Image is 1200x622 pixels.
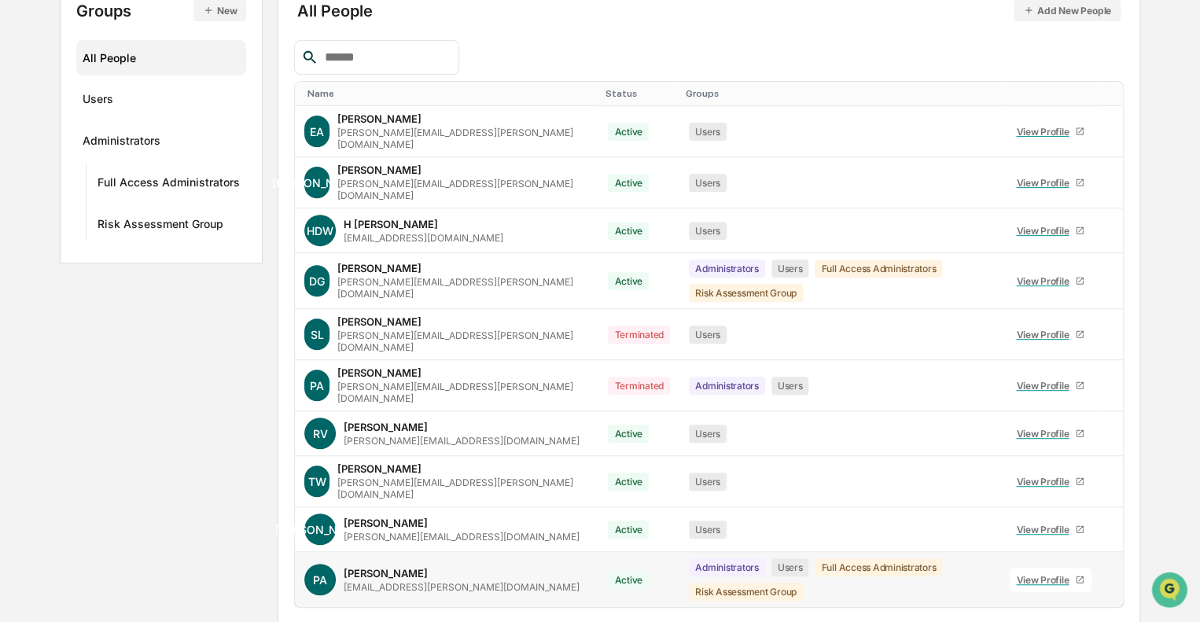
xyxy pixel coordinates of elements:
[1150,570,1192,613] iframe: Open customer support
[1016,329,1075,340] div: View Profile
[771,259,809,278] div: Users
[344,435,580,447] div: [PERSON_NAME][EMAIL_ADDRESS][DOMAIN_NAME]
[1010,219,1091,243] a: View Profile
[16,33,286,58] p: How can we help?
[111,266,190,278] a: Powered byPylon
[31,228,99,244] span: Data Lookup
[337,462,421,475] div: [PERSON_NAME]
[1010,120,1091,144] a: View Profile
[83,45,240,71] div: All People
[156,267,190,278] span: Pylon
[608,377,670,395] div: Terminated
[98,217,223,236] div: Risk Assessment Group
[267,125,286,144] button: Start new chat
[608,272,649,290] div: Active
[344,531,580,543] div: [PERSON_NAME][EMAIL_ADDRESS][DOMAIN_NAME]
[337,127,589,150] div: [PERSON_NAME][EMAIL_ADDRESS][PERSON_NAME][DOMAIN_NAME]
[689,222,727,240] div: Users
[272,176,363,190] span: [PERSON_NAME]
[1016,574,1075,586] div: View Profile
[1010,517,1091,542] a: View Profile
[689,473,727,491] div: Users
[1016,428,1075,440] div: View Profile
[337,164,421,176] div: [PERSON_NAME]
[310,125,324,138] span: EA
[83,92,113,111] div: Users
[689,558,765,576] div: Administrators
[337,262,421,274] div: [PERSON_NAME]
[98,175,240,194] div: Full Access Administrators
[310,379,324,392] span: PA
[689,425,727,443] div: Users
[608,222,649,240] div: Active
[1010,269,1091,293] a: View Profile
[608,425,649,443] div: Active
[16,120,44,149] img: 1746055101610-c473b297-6a78-478c-a979-82029cc54cd1
[1016,225,1075,237] div: View Profile
[605,88,673,99] div: Toggle SortBy
[1016,177,1075,189] div: View Profile
[313,427,328,440] span: RV
[1010,421,1091,446] a: View Profile
[771,377,809,395] div: Users
[114,200,127,212] div: 🗄️
[689,377,765,395] div: Administrators
[344,232,503,244] div: [EMAIL_ADDRESS][DOMAIN_NAME]
[16,200,28,212] div: 🖐️
[344,567,428,580] div: [PERSON_NAME]
[9,192,108,220] a: 🖐️Preclearance
[1007,88,1095,99] div: Toggle SortBy
[608,123,649,141] div: Active
[53,120,258,136] div: Start new chat
[275,523,366,536] span: [PERSON_NAME]
[608,174,649,192] div: Active
[313,573,327,587] span: PA
[1016,476,1075,488] div: View Profile
[308,475,326,488] span: TW
[771,558,809,576] div: Users
[337,178,589,201] div: [PERSON_NAME][EMAIL_ADDRESS][PERSON_NAME][DOMAIN_NAME]
[344,218,438,230] div: H [PERSON_NAME]
[337,112,421,125] div: [PERSON_NAME]
[689,583,803,601] div: Risk Assessment Group
[337,276,589,300] div: [PERSON_NAME][EMAIL_ADDRESS][PERSON_NAME][DOMAIN_NAME]
[689,123,727,141] div: Users
[1016,380,1075,392] div: View Profile
[689,521,727,539] div: Users
[307,224,333,237] span: HDW
[1016,524,1075,536] div: View Profile
[608,326,670,344] div: Terminated
[337,477,589,500] div: [PERSON_NAME][EMAIL_ADDRESS][PERSON_NAME][DOMAIN_NAME]
[1010,469,1091,494] a: View Profile
[337,366,421,379] div: [PERSON_NAME]
[1113,88,1117,99] div: Toggle SortBy
[31,198,101,214] span: Preclearance
[608,571,649,589] div: Active
[108,192,201,220] a: 🗄️Attestations
[9,222,105,250] a: 🔎Data Lookup
[53,136,199,149] div: We're available if you need us!
[686,88,994,99] div: Toggle SortBy
[689,326,727,344] div: Users
[130,198,195,214] span: Attestations
[337,315,421,328] div: [PERSON_NAME]
[608,473,649,491] div: Active
[1010,568,1091,592] a: View Profile
[337,381,589,404] div: [PERSON_NAME][EMAIL_ADDRESS][PERSON_NAME][DOMAIN_NAME]
[307,88,592,99] div: Toggle SortBy
[16,230,28,242] div: 🔎
[311,328,324,341] span: SL
[608,521,649,539] div: Active
[309,274,325,288] span: DG
[815,259,942,278] div: Full Access Administrators
[1010,322,1091,347] a: View Profile
[689,259,765,278] div: Administrators
[1016,275,1075,287] div: View Profile
[1016,126,1075,138] div: View Profile
[344,421,428,433] div: [PERSON_NAME]
[1010,171,1091,195] a: View Profile
[815,558,942,576] div: Full Access Administrators
[1010,374,1091,398] a: View Profile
